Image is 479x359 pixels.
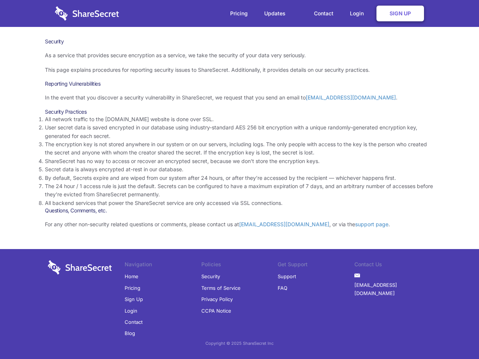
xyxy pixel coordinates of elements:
[45,174,434,182] li: By default, Secrets expire and are wiped from our system after 24 hours, or after they’re accesse...
[125,305,137,316] a: Login
[55,6,119,21] img: logo-wordmark-white-trans-d4663122ce5f474addd5e946df7df03e33cb6a1c49d2221995e7729f52c070b2.svg
[201,294,233,305] a: Privacy Policy
[125,294,143,305] a: Sign Up
[45,220,434,228] p: For any other non-security related questions or comments, please contact us at , or via the .
[355,221,388,227] a: support page
[45,157,434,165] li: ShareSecret has no way to access or recover an encrypted secret, because we don’t store the encry...
[48,260,112,274] img: logo-wordmark-white-trans-d4663122ce5f474addd5e946df7df03e33cb6a1c49d2221995e7729f52c070b2.svg
[376,6,424,21] a: Sign Up
[45,140,434,157] li: The encryption key is not stored anywhere in our system or on our servers, including logs. The on...
[278,271,296,282] a: Support
[45,123,434,140] li: User secret data is saved encrypted in our database using industry-standard AES 256 bit encryptio...
[201,282,241,294] a: Terms of Service
[223,2,255,25] a: Pricing
[354,260,431,271] li: Contact Us
[201,305,231,316] a: CCPA Notice
[278,260,354,271] li: Get Support
[45,165,434,174] li: Secret data is always encrypted at-rest in our database.
[45,182,434,199] li: The 24 hour / 1 access rule is just the default. Secrets can be configured to have a maximum expi...
[45,199,434,207] li: All backend services that power the ShareSecret service are only accessed via SSL connections.
[306,94,396,101] a: [EMAIL_ADDRESS][DOMAIN_NAME]
[45,93,434,102] p: In the event that you discover a security vulnerability in ShareSecret, we request that you send ...
[45,66,434,74] p: This page explains procedures for reporting security issues to ShareSecret. Additionally, it prov...
[306,2,341,25] a: Contact
[239,221,329,227] a: [EMAIL_ADDRESS][DOMAIN_NAME]
[278,282,287,294] a: FAQ
[125,328,135,339] a: Blog
[354,279,431,299] a: [EMAIL_ADDRESS][DOMAIN_NAME]
[125,260,201,271] li: Navigation
[125,271,138,282] a: Home
[45,115,434,123] li: All network traffic to the [DOMAIN_NAME] website is done over SSL.
[342,2,375,25] a: Login
[45,108,434,115] h3: Security Practices
[125,282,140,294] a: Pricing
[125,316,143,328] a: Contact
[201,271,220,282] a: Security
[45,207,434,214] h3: Questions, Comments, etc.
[45,38,434,45] h1: Security
[201,260,278,271] li: Policies
[45,51,434,59] p: As a service that provides secure encryption as a service, we take the security of your data very...
[45,80,434,87] h3: Reporting Vulnerabilities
